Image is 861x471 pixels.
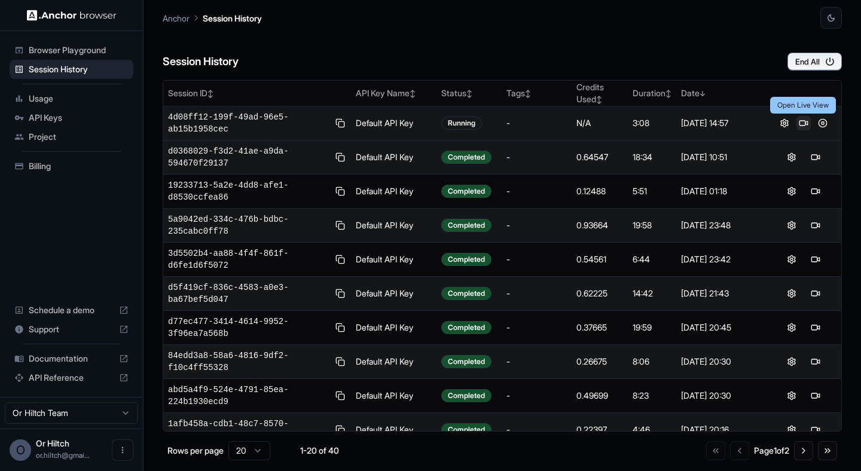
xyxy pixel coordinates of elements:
div: Completed [441,423,491,436]
button: End All [787,53,842,71]
div: Support [10,320,133,339]
span: ↕ [525,89,531,98]
div: Schedule a demo [10,301,133,320]
div: Completed [441,151,491,164]
td: Default API Key [351,311,436,345]
div: O [10,439,31,461]
div: - [506,356,567,368]
div: 6:44 [633,253,671,265]
span: or.hiltch@gmail.com [36,451,90,460]
div: Completed [441,219,491,232]
span: Schedule a demo [29,304,114,316]
span: ↓ [700,89,706,98]
div: [DATE] 23:48 [681,219,761,231]
div: 0.12488 [576,185,624,197]
div: 0.22397 [576,424,624,436]
div: - [506,151,567,163]
div: Page 1 of 2 [754,445,789,457]
span: 3d5502b4-aa88-4f4f-861f-d6fe1d6f5072 [168,247,329,271]
div: Project [10,127,133,146]
span: ↕ [466,89,472,98]
span: 19233713-5a2e-4dd8-afe1-d8530ccfea86 [168,179,329,203]
td: Default API Key [351,243,436,277]
span: Billing [29,160,129,172]
td: Default API Key [351,413,436,447]
div: Completed [441,185,491,198]
h6: Session History [163,53,239,71]
div: Status [441,87,496,99]
td: Default API Key [351,140,436,175]
div: 3:08 [633,117,671,129]
div: 0.49699 [576,390,624,402]
div: Usage [10,89,133,108]
div: [DATE] 01:18 [681,185,761,197]
span: d0368029-f3d2-41ae-a9da-594670f29137 [168,145,329,169]
div: 4:46 [633,424,671,436]
div: Duration [633,87,671,99]
span: Session History [29,63,129,75]
div: - [506,390,567,402]
div: Completed [441,389,491,402]
div: - [506,288,567,299]
span: 84edd3a8-58a6-4816-9df2-f10c4ff55328 [168,350,329,374]
div: Open Live View [770,97,836,114]
p: Session History [203,12,262,25]
div: Documentation [10,349,133,368]
td: Default API Key [351,345,436,379]
div: Tags [506,87,567,99]
div: 8:23 [633,390,671,402]
div: 0.93664 [576,219,624,231]
div: Completed [441,355,491,368]
span: ↕ [596,95,602,104]
div: 18:34 [633,151,671,163]
td: Default API Key [351,106,436,140]
div: N/A [576,117,624,129]
td: Default API Key [351,209,436,243]
div: Completed [441,321,491,334]
div: API Reference [10,368,133,387]
div: Billing [10,157,133,176]
div: Completed [441,287,491,300]
p: Rows per page [167,445,224,457]
div: [DATE] 20:30 [681,390,761,402]
td: Default API Key [351,277,436,311]
span: Documentation [29,353,114,365]
span: Project [29,131,129,143]
div: 0.37665 [576,322,624,334]
div: 1-20 of 40 [289,445,349,457]
div: 0.26675 [576,356,624,368]
span: d77ec477-3414-4614-9952-3f96ea7a568b [168,316,329,340]
div: Completed [441,253,491,266]
span: d5f419cf-836c-4583-a0e3-ba67bef5d047 [168,282,329,305]
span: abd5a4f9-524e-4791-85ea-224b1930ecd9 [168,384,329,408]
div: - [506,322,567,334]
div: 8:06 [633,356,671,368]
td: Default API Key [351,379,436,413]
div: [DATE] 14:57 [681,117,761,129]
div: Session History [10,60,133,79]
div: Date [681,87,761,99]
div: 0.64547 [576,151,624,163]
div: - [506,253,567,265]
div: - [506,219,567,231]
div: 14:42 [633,288,671,299]
span: Browser Playground [29,44,129,56]
span: ↕ [410,89,416,98]
span: Or Hiltch [36,438,69,448]
div: 5:51 [633,185,671,197]
td: Default API Key [351,175,436,209]
div: Session ID [168,87,346,99]
nav: breadcrumb [163,11,262,25]
span: API Reference [29,372,114,384]
div: [DATE] 20:30 [681,356,761,368]
div: 0.62225 [576,288,624,299]
div: - [506,185,567,197]
div: API Keys [10,108,133,127]
div: - [506,424,567,436]
div: 0.54561 [576,253,624,265]
span: Support [29,323,114,335]
div: [DATE] 20:16 [681,424,761,436]
span: 5a9042ed-334c-476b-bdbc-235cabc0ff78 [168,213,329,237]
span: Usage [29,93,129,105]
span: 1afb458a-cdb1-48c7-8570-08b12860e2e7 [168,418,329,442]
